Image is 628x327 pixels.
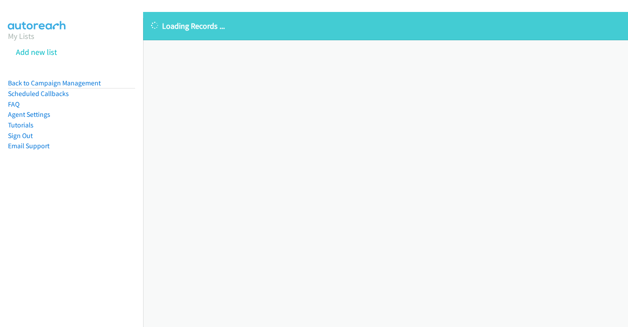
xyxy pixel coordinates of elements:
[8,89,69,98] a: Scheduled Callbacks
[16,47,57,57] a: Add new list
[8,121,34,129] a: Tutorials
[8,142,49,150] a: Email Support
[151,20,620,32] p: Loading Records ...
[8,110,50,119] a: Agent Settings
[8,131,33,140] a: Sign Out
[8,100,19,108] a: FAQ
[8,31,34,41] a: My Lists
[8,79,101,87] a: Back to Campaign Management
